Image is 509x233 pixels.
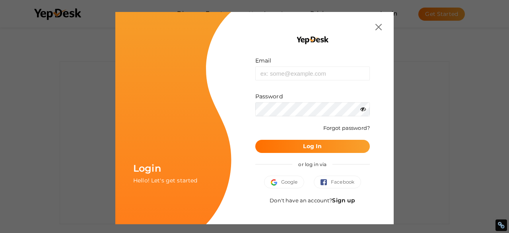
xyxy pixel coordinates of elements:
img: close.svg [375,24,382,30]
span: Google [271,178,298,186]
a: Forgot password? [323,125,370,131]
input: ex: some@example.com [255,67,370,80]
a: Sign up [332,197,355,204]
img: google.svg [271,179,281,186]
img: YEP_black_cropped.png [296,36,329,45]
b: Log In [303,143,322,150]
span: Hello! Let's get started [133,177,197,184]
button: Google [264,176,305,188]
button: Log In [255,140,370,153]
span: Don't have an account? [270,197,355,204]
span: Login [133,163,161,174]
img: facebook.svg [321,179,331,186]
label: Password [255,92,283,100]
button: Facebook [314,176,361,188]
span: or log in via [292,155,332,173]
label: Email [255,57,272,65]
span: Facebook [321,178,354,186]
div: Restore Info Box &#10;&#10;NoFollow Info:&#10; META-Robots NoFollow: &#09;true&#10; META-Robots N... [497,221,505,229]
